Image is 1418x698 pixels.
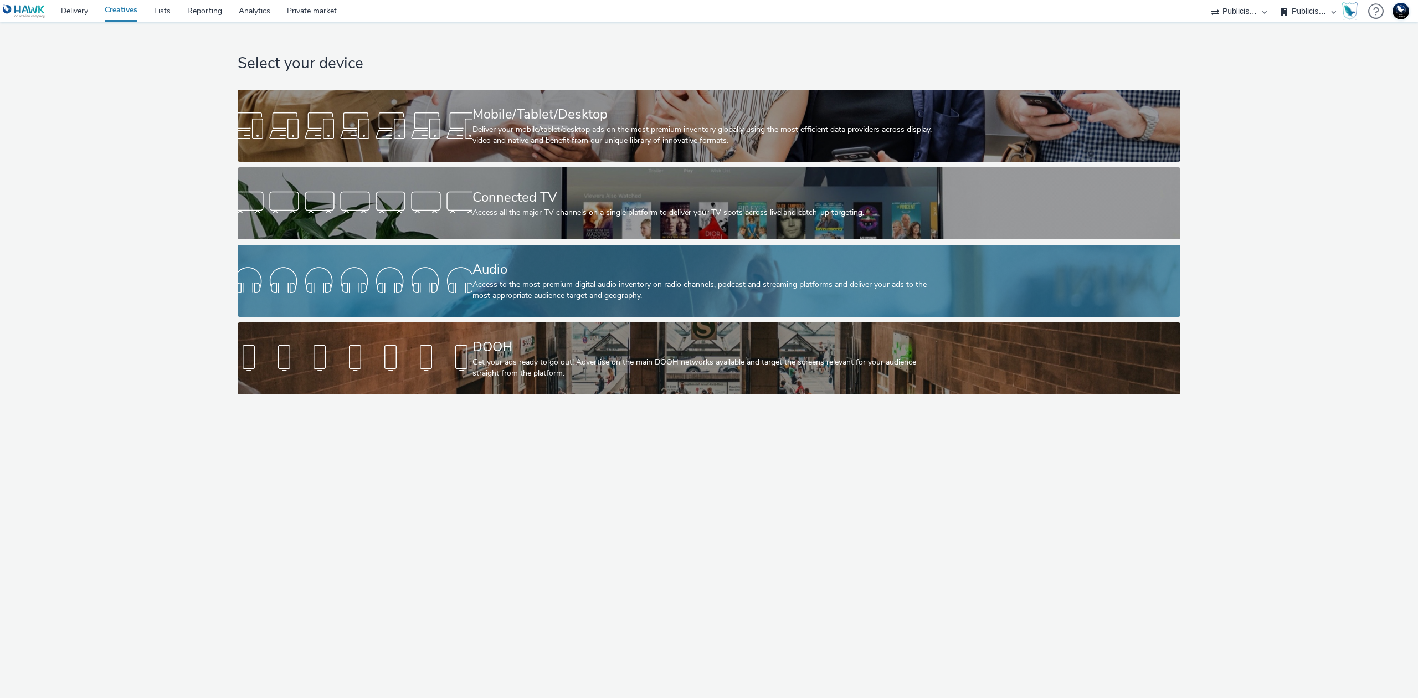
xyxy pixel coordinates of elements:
div: Audio [472,260,942,279]
div: Connected TV [472,188,942,207]
a: AudioAccess to the most premium digital audio inventory on radio channels, podcast and streaming ... [238,245,1180,317]
a: Mobile/Tablet/DesktopDeliver your mobile/tablet/desktop ads on the most premium inventory globall... [238,90,1180,162]
a: Hawk Academy [1342,2,1363,20]
div: DOOH [472,337,942,357]
div: Mobile/Tablet/Desktop [472,105,942,124]
div: Access all the major TV channels on a single platform to deliver your TV spots across live and ca... [472,207,942,218]
div: Access to the most premium digital audio inventory on radio channels, podcast and streaming platf... [472,279,942,302]
div: Get your ads ready to go out! Advertise on the main DOOH networks available and target the screen... [472,357,942,379]
img: Support Hawk [1393,3,1409,19]
h1: Select your device [238,53,1180,74]
a: Connected TVAccess all the major TV channels on a single platform to deliver your TV spots across... [238,167,1180,239]
a: DOOHGet your ads ready to go out! Advertise on the main DOOH networks available and target the sc... [238,322,1180,394]
img: undefined Logo [3,4,45,18]
img: Hawk Academy [1342,2,1358,20]
div: Deliver your mobile/tablet/desktop ads on the most premium inventory globally using the most effi... [472,124,942,147]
